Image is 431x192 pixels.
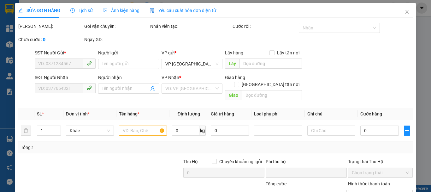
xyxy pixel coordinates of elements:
input: Dọc đường [242,90,302,100]
span: plus [404,128,410,133]
span: edit [18,8,23,13]
div: VP gửi [162,49,222,56]
label: Hình thức thanh toán [348,181,390,186]
span: Khác [69,126,110,135]
span: SỬA ĐƠN HÀNG [18,8,60,13]
input: Dọc đường [239,59,302,69]
input: VD: Bàn, Ghế [119,126,167,136]
span: SL [37,111,42,116]
div: Tổng: 1 [21,144,167,151]
div: Gói vận chuyển: [84,23,149,30]
span: Đơn vị tính [66,111,89,116]
div: SĐT Người Nhận [35,74,96,81]
b: 0 [43,37,45,42]
span: picture [103,8,107,13]
span: Chọn trạng thái [352,168,409,177]
div: Người gửi [98,49,159,56]
div: Phí thu hộ [266,158,347,168]
span: Giao [225,90,242,100]
span: Cước hàng [360,111,382,116]
span: Thu Hộ [183,159,198,164]
div: Trạng thái Thu Hộ [348,158,413,165]
span: clock-circle [70,8,75,13]
span: [GEOGRAPHIC_DATA] tận nơi [239,81,302,88]
button: plus [404,126,410,136]
div: [PERSON_NAME]: [18,23,83,30]
span: Lấy tận nơi [274,49,302,56]
span: Lấy [225,59,239,69]
span: Chuyển khoản ng. gửi [217,158,264,165]
span: phone [87,61,92,66]
span: VP Bình Lộc [165,59,219,69]
th: Loại phụ phí [251,108,304,120]
span: Lịch sử [70,8,93,13]
div: Ngày GD: [84,36,149,43]
span: VP Nhận [162,75,179,80]
span: Ảnh kiện hàng [103,8,139,13]
span: Yêu cầu xuất hóa đơn điện tử [150,8,216,13]
span: Giá trị hàng [210,111,234,116]
input: Ghi Chú [307,126,355,136]
div: Người nhận [98,74,159,81]
span: Định lượng [178,111,200,116]
span: kg [199,126,205,136]
button: delete [21,126,31,136]
span: phone [87,85,92,90]
span: Tên hàng [119,111,139,116]
button: Close [398,3,416,21]
span: Giao hàng [225,75,245,80]
div: SĐT Người Gửi [35,49,96,56]
div: Cước rồi : [233,23,297,30]
img: icon [150,8,155,13]
span: Tổng cước [266,181,286,186]
div: Chưa cước : [18,36,83,43]
span: user-add [150,86,155,91]
span: Lấy hàng [225,50,243,55]
span: close [404,9,410,14]
div: Nhân viên tạo: [150,23,231,30]
th: Ghi chú [304,108,357,120]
